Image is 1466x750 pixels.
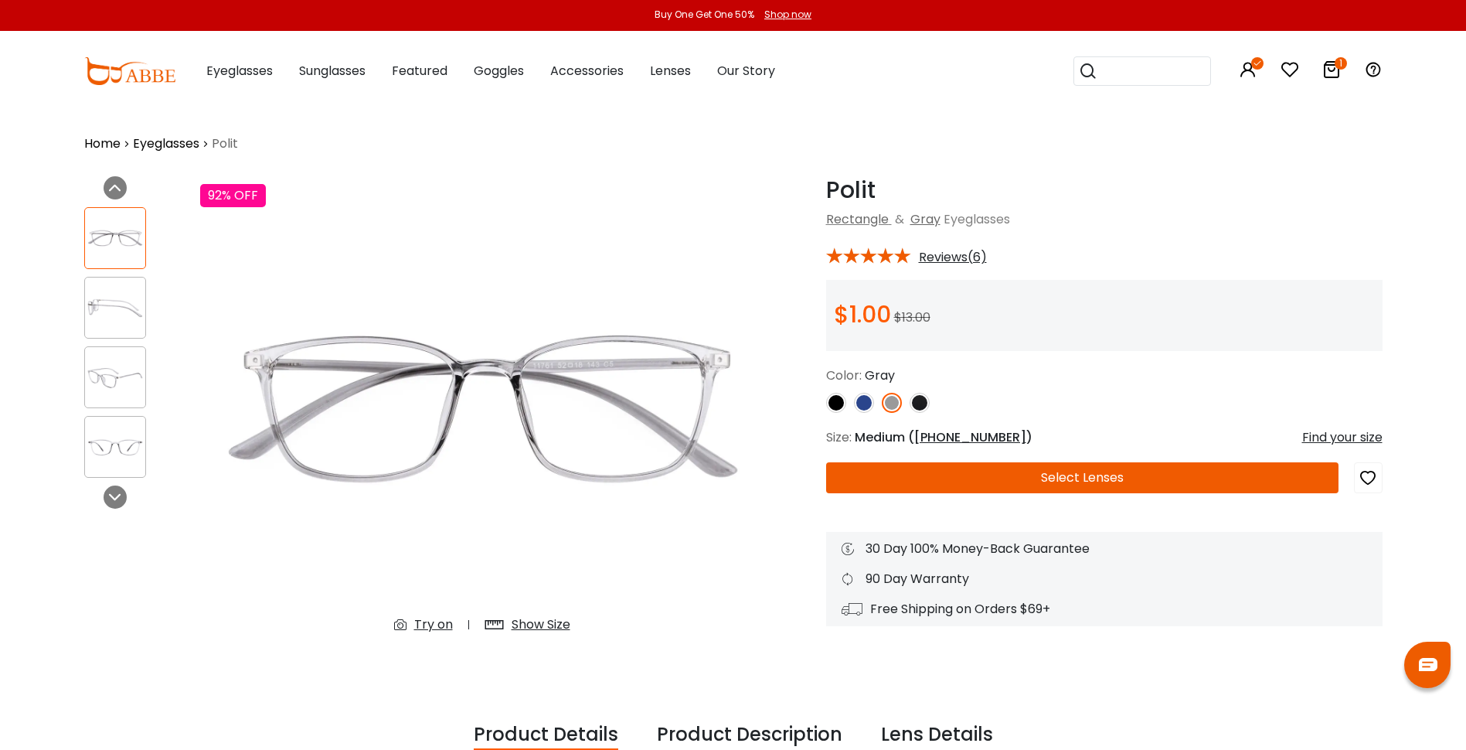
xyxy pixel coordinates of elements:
div: Buy One Get One 50% [655,8,754,22]
div: Show Size [512,615,570,634]
span: $13.00 [894,309,930,326]
a: Eyeglasses [133,135,199,153]
img: Polit Gray TR Eyeglasses , UniversalBridgeFit Frames from ABBE Glasses [200,176,764,646]
img: Polit Gray TR Eyeglasses , UniversalBridgeFit Frames from ABBE Glasses [85,432,145,462]
span: $1.00 [834,298,891,331]
span: Sunglasses [299,62,366,80]
img: abbeglasses.com [84,57,175,85]
span: Gray [865,366,895,384]
div: Free Shipping on Orders $69+ [842,600,1367,619]
div: Product Details [474,721,618,750]
span: Our Story [717,62,775,80]
span: Featured [392,62,447,80]
a: Gray [910,210,940,228]
span: Goggles [474,62,524,80]
a: Shop now [757,8,811,21]
div: Product Description [657,721,842,750]
div: Try on [414,615,453,634]
span: Reviews(6) [919,251,987,264]
div: Lens Details [881,721,993,750]
div: 30 Day 100% Money-Back Guarantee [842,540,1367,558]
img: Polit Gray TR Eyeglasses , UniversalBridgeFit Frames from ABBE Glasses [85,363,145,393]
span: & [892,210,907,228]
span: Color: [826,366,862,384]
span: [PHONE_NUMBER] [914,428,1026,446]
div: 90 Day Warranty [842,570,1367,588]
span: Eyeglasses [944,210,1010,228]
i: 1 [1335,57,1347,70]
span: Lenses [650,62,691,80]
img: chat [1419,658,1437,671]
div: 92% OFF [200,184,266,207]
img: Polit Gray TR Eyeglasses , UniversalBridgeFit Frames from ABBE Glasses [85,293,145,323]
span: Accessories [550,62,624,80]
img: Polit Gray TR Eyeglasses , UniversalBridgeFit Frames from ABBE Glasses [85,223,145,254]
button: Select Lenses [826,462,1338,493]
div: Shop now [764,8,811,22]
a: 1 [1322,63,1341,81]
div: Find your size [1302,428,1383,447]
a: Home [84,135,121,153]
h1: Polit [826,176,1383,204]
span: Size: [826,428,852,446]
span: Medium ( ) [855,428,1032,446]
a: Rectangle [826,210,889,228]
span: Eyeglasses [206,62,273,80]
span: Polit [212,135,238,153]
